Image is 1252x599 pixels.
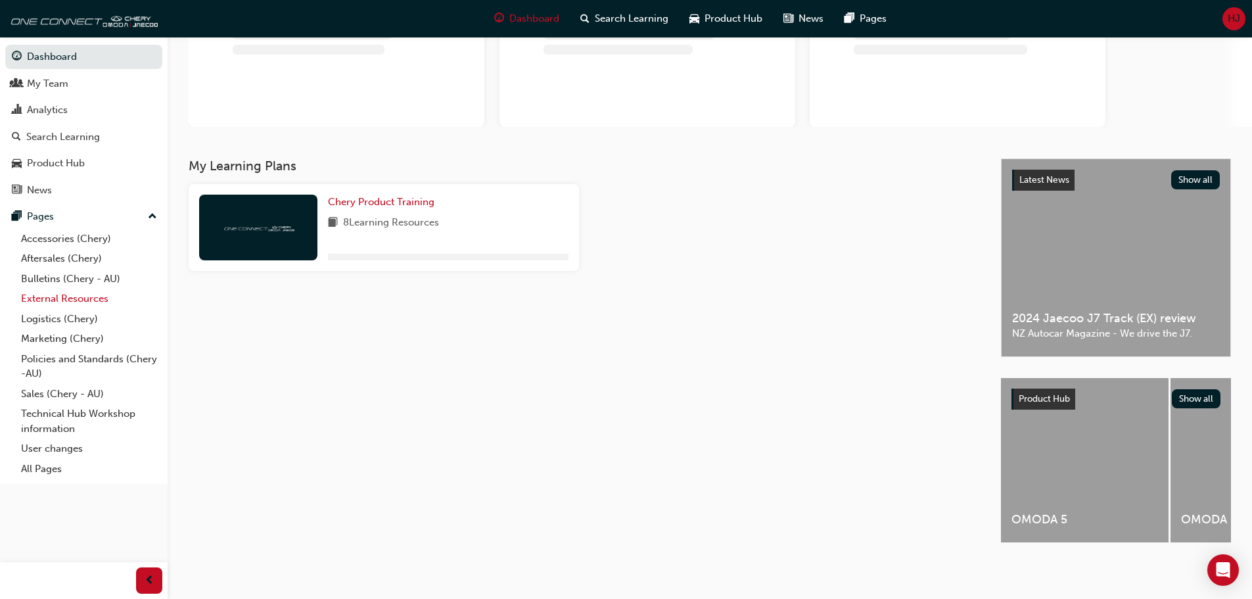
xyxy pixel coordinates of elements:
[328,196,434,208] span: Chery Product Training
[689,11,699,27] span: car-icon
[145,573,154,589] span: prev-icon
[222,221,294,233] img: oneconnect
[26,130,100,145] div: Search Learning
[16,249,162,269] a: Aftersales (Chery)
[773,5,834,32] a: news-iconNews
[1001,158,1231,357] a: Latest NewsShow all2024 Jaecoo J7 Track (EX) reviewNZ Autocar Magazine - We drive the J7.
[5,125,162,149] a: Search Learning
[5,98,162,122] a: Analytics
[834,5,897,32] a: pages-iconPages
[1011,389,1220,410] a: Product HubShow all
[679,5,773,32] a: car-iconProduct Hub
[27,76,68,91] div: My Team
[16,439,162,459] a: User changes
[5,178,162,203] a: News
[509,11,559,26] span: Dashboard
[5,45,162,69] a: Dashboard
[16,309,162,329] a: Logistics (Chery)
[845,11,854,27] span: pages-icon
[16,229,162,249] a: Accessories (Chery)
[16,459,162,479] a: All Pages
[799,11,823,26] span: News
[12,132,21,143] span: search-icon
[5,204,162,229] button: Pages
[328,195,440,210] a: Chery Product Training
[16,349,162,384] a: Policies and Standards (Chery -AU)
[1011,512,1158,527] span: OMODA 5
[1228,11,1240,26] span: HJ
[27,103,68,118] div: Analytics
[1172,389,1221,408] button: Show all
[16,269,162,289] a: Bulletins (Chery - AU)
[580,11,590,27] span: search-icon
[1012,170,1220,191] a: Latest NewsShow all
[860,11,887,26] span: Pages
[5,42,162,204] button: DashboardMy TeamAnalyticsSearch LearningProduct HubNews
[12,158,22,170] span: car-icon
[12,78,22,90] span: people-icon
[783,11,793,27] span: news-icon
[5,72,162,96] a: My Team
[5,151,162,176] a: Product Hub
[494,11,504,27] span: guage-icon
[7,5,158,32] img: oneconnect
[16,384,162,404] a: Sales (Chery - AU)
[1171,170,1220,189] button: Show all
[189,158,980,174] h3: My Learning Plans
[12,185,22,197] span: news-icon
[27,183,52,198] div: News
[1222,7,1245,30] button: HJ
[27,156,85,171] div: Product Hub
[1019,174,1069,185] span: Latest News
[16,404,162,439] a: Technical Hub Workshop information
[595,11,668,26] span: Search Learning
[1207,554,1239,586] div: Open Intercom Messenger
[328,215,338,231] span: book-icon
[16,289,162,309] a: External Resources
[1012,311,1220,326] span: 2024 Jaecoo J7 Track (EX) review
[343,215,439,231] span: 8 Learning Resources
[16,329,162,349] a: Marketing (Chery)
[1019,393,1070,404] span: Product Hub
[12,51,22,63] span: guage-icon
[148,208,157,226] span: up-icon
[705,11,762,26] span: Product Hub
[1012,326,1220,341] span: NZ Autocar Magazine - We drive the J7.
[12,105,22,116] span: chart-icon
[1001,378,1169,542] a: OMODA 5
[484,5,570,32] a: guage-iconDashboard
[12,211,22,223] span: pages-icon
[27,209,54,224] div: Pages
[570,5,679,32] a: search-iconSearch Learning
